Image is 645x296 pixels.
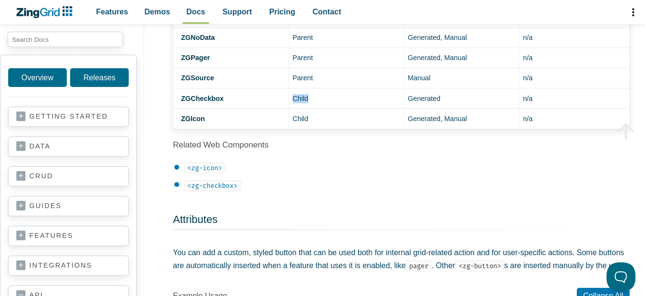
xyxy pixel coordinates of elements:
[313,5,341,18] span: Contact
[404,28,519,48] td: Generated, Manual
[181,34,215,41] a: ZGNoData
[607,262,635,291] iframe: Toggle Customer Support
[519,109,630,129] td: n/a
[173,140,630,150] h4: Related Web Components
[289,28,404,48] td: Parent
[289,68,404,88] td: Parent
[16,142,121,151] a: data
[184,163,225,172] a: <zg-icon>
[145,5,170,18] span: Demos
[404,68,519,88] td: Manual
[289,109,404,129] td: Child
[16,261,121,271] a: integrations
[70,68,129,87] a: Releases
[15,6,77,18] a: ZingChart Logo. Click to return to the homepage
[184,162,225,173] code: <zg-icon>
[269,5,295,18] span: Pricing
[289,88,404,109] td: Child
[8,68,67,87] a: Overview
[186,5,205,18] span: Docs
[181,54,210,62] a: ZGPager
[173,246,630,272] p: You can add a custom, styled button that can be used both for internal grid-related action and fo...
[181,115,205,123] a: ZGIcon
[406,260,432,271] code: pager
[181,95,224,102] a: ZGCheckbox
[16,172,121,181] a: crud
[519,68,630,88] td: n/a
[404,109,519,129] td: Generated, Manual
[16,201,121,211] a: guides
[8,32,123,47] input: search input
[519,88,630,109] td: n/a
[173,213,218,225] a: Attributes
[16,231,121,241] a: features
[96,5,128,18] span: Features
[181,74,214,82] a: ZGSource
[519,28,630,48] td: n/a
[184,180,241,191] code: <zg-checkbox>
[404,88,519,109] td: Generated
[455,260,504,271] code: <zg-button>
[289,48,404,68] td: Parent
[519,48,630,68] td: n/a
[16,112,121,122] a: getting started
[404,48,519,68] td: Generated, Manual
[222,5,252,18] span: Support
[184,181,241,189] a: <zg-checkbox>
